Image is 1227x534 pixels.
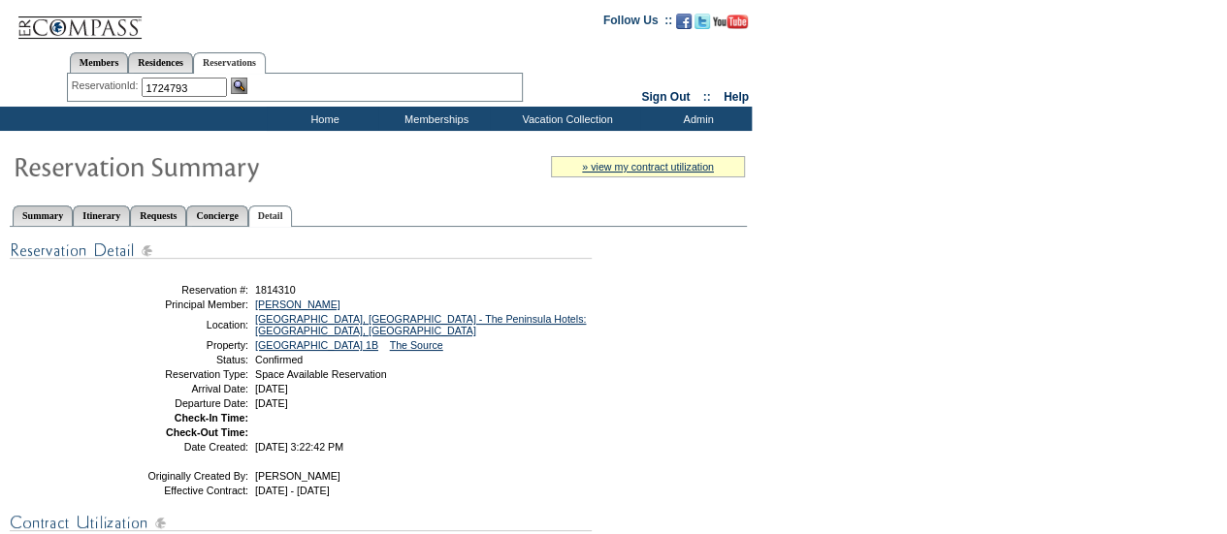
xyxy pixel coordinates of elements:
a: Follow us on Twitter [694,19,710,31]
img: Become our fan on Facebook [676,14,692,29]
a: Members [70,52,129,73]
a: » view my contract utilization [582,161,714,173]
a: Itinerary [73,205,130,226]
span: [DATE] 3:22:42 PM [255,441,343,453]
td: Admin [640,107,752,131]
td: Home [267,107,378,131]
a: [GEOGRAPHIC_DATA], [GEOGRAPHIC_DATA] - The Peninsula Hotels: [GEOGRAPHIC_DATA], [GEOGRAPHIC_DATA] [255,313,586,336]
span: [PERSON_NAME] [255,470,340,482]
td: Property: [110,339,248,351]
td: Reservation #: [110,284,248,296]
td: Reservation Type: [110,368,248,380]
span: 1814310 [255,284,296,296]
a: Sign Out [641,90,690,104]
strong: Check-In Time: [175,412,248,424]
a: Reservations [193,52,266,74]
td: Date Created: [110,441,248,453]
img: Reservation Detail [10,238,592,263]
img: Reservaton Summary [13,146,401,185]
span: [DATE] [255,397,288,409]
td: Status: [110,354,248,365]
span: [DATE] - [DATE] [255,485,330,496]
a: Become our fan on Facebook [676,19,692,31]
a: The Source [390,339,443,351]
td: Originally Created By: [110,470,248,482]
a: Detail [248,205,293,227]
td: Memberships [378,107,490,131]
a: Residences [128,52,193,73]
a: Concierge [186,205,247,226]
span: :: [703,90,711,104]
td: Departure Date: [110,397,248,409]
span: Space Available Reservation [255,368,386,380]
a: Summary [13,205,73,226]
a: Requests [130,205,186,226]
td: Effective Contract: [110,485,248,496]
td: Principal Member: [110,298,248,310]
td: Arrival Date: [110,383,248,394]
td: Follow Us :: [603,12,672,35]
a: Help [724,90,749,104]
a: Subscribe to our YouTube Channel [713,19,748,31]
span: Confirmed [255,354,303,365]
a: [GEOGRAPHIC_DATA] 1B [255,339,378,351]
img: Follow us on Twitter [694,14,710,29]
a: [PERSON_NAME] [255,298,340,310]
td: Location: [110,313,248,336]
img: Reservation Search [231,78,247,94]
span: [DATE] [255,383,288,394]
td: Vacation Collection [490,107,640,131]
img: Subscribe to our YouTube Channel [713,15,748,29]
strong: Check-Out Time: [166,426,248,438]
div: ReservationId: [72,78,143,94]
